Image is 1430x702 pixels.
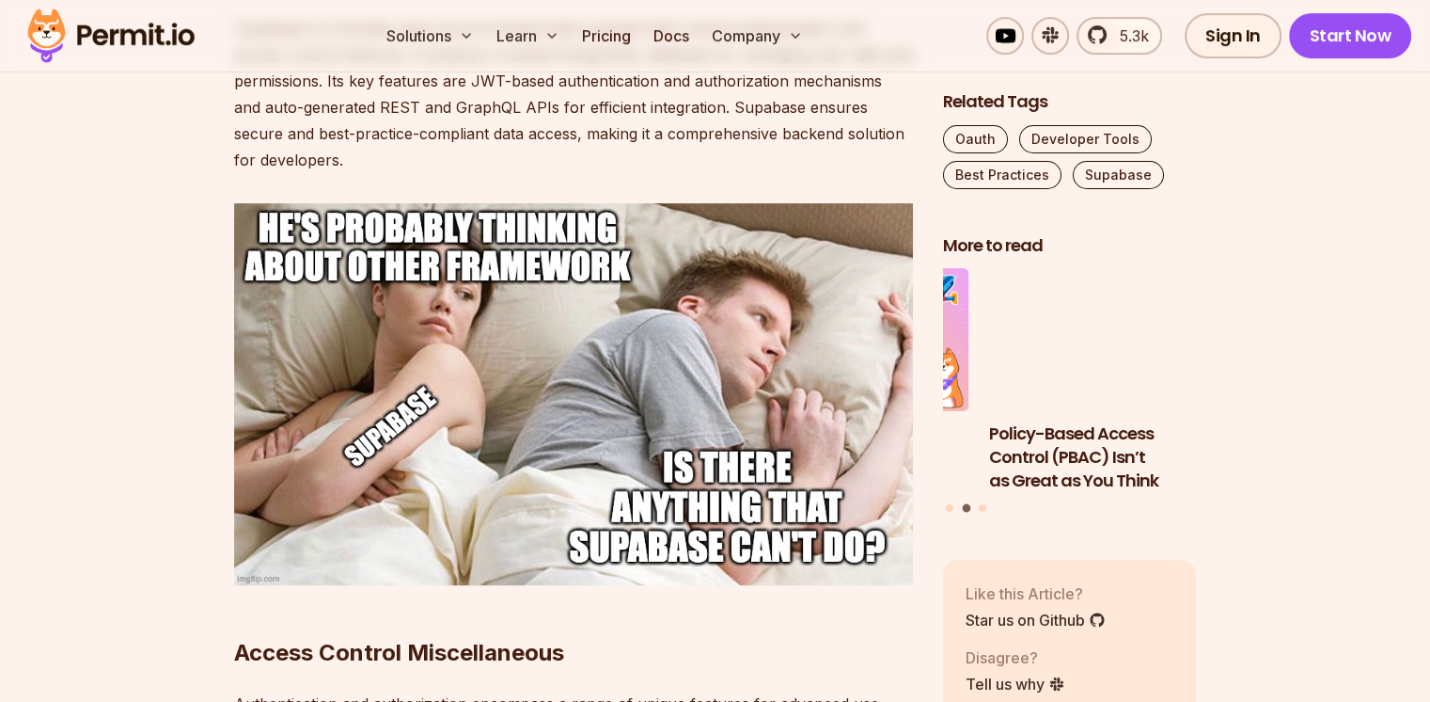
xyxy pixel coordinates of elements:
[943,125,1008,153] a: Oauth
[966,673,1065,695] a: Tell us why
[234,203,913,585] img: 88f7o0.jpg
[1076,17,1162,55] a: 5.3k
[943,269,1197,516] div: Posts
[962,504,970,513] button: Go to slide 2
[1073,161,1164,189] a: Supabase
[1289,13,1412,58] a: Start Now
[943,234,1197,258] h2: More to read
[715,423,969,492] h3: How to Use JWTs for Authorization: Best Practices and Common Mistakes
[989,423,1243,492] h3: Policy-Based Access Control (PBAC) Isn’t as Great as You Think
[715,269,969,493] li: 1 of 3
[943,161,1061,189] a: Best Practices
[574,17,638,55] a: Pricing
[1019,125,1152,153] a: Developer Tools
[943,90,1197,114] h2: Related Tags
[234,15,913,173] p: Supabase is a friendly open-source toolset that's packed with robust authentication and access co...
[946,504,953,512] button: Go to slide 1
[1185,13,1281,58] a: Sign In
[1108,24,1149,47] span: 5.3k
[966,646,1065,669] p: Disagree?
[966,582,1106,605] p: Like this Article?
[234,639,564,666] strong: Access Control Miscellaneous
[379,17,481,55] button: Solutions
[989,269,1243,493] li: 2 of 3
[489,17,567,55] button: Learn
[966,609,1106,631] a: Star us on Github
[989,269,1243,493] a: Policy-Based Access Control (PBAC) Isn’t as Great as You ThinkPolicy-Based Access Control (PBAC) ...
[646,17,697,55] a: Docs
[19,4,203,68] img: Permit logo
[989,269,1243,412] img: Policy-Based Access Control (PBAC) Isn’t as Great as You Think
[704,17,810,55] button: Company
[979,504,986,512] button: Go to slide 3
